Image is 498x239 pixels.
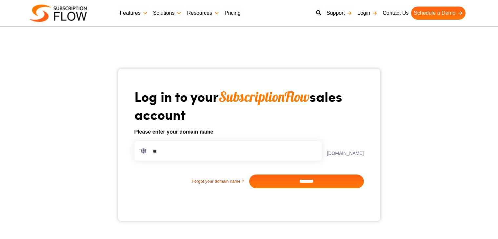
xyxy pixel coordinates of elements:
h6: Please enter your domain name [134,128,364,136]
a: Forgot your domain name ? [134,178,249,185]
a: Support [324,7,355,20]
img: Subscriptionflow [30,5,87,22]
a: Contact Us [380,7,411,20]
a: Pricing [222,7,243,20]
a: Solutions [150,7,185,20]
a: Login [355,7,380,20]
a: Features [117,7,150,20]
label: .[DOMAIN_NAME] [322,146,364,156]
span: SubscriptionFlow [219,88,309,105]
h1: Log in to your sales account [134,88,364,123]
a: Resources [184,7,222,20]
a: Schedule a Demo [411,7,465,20]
